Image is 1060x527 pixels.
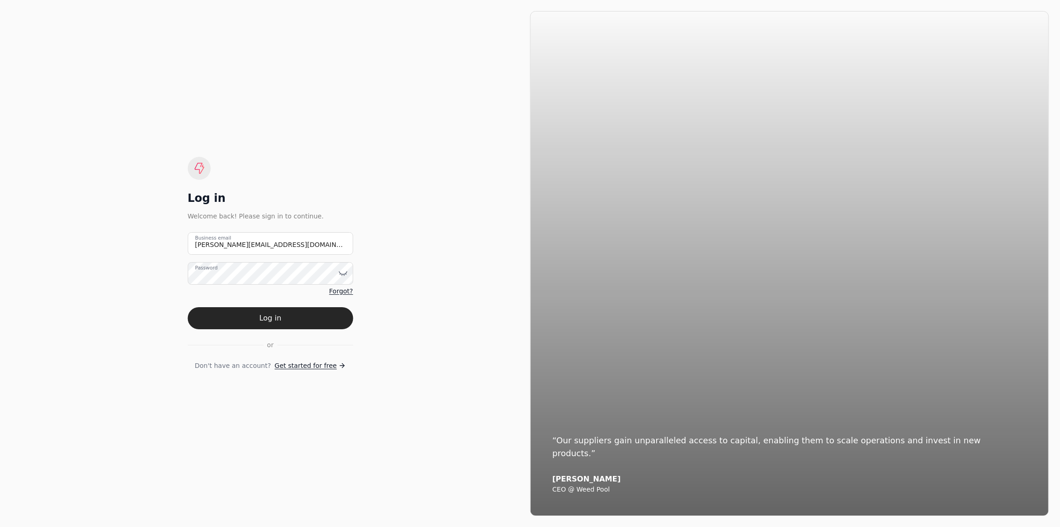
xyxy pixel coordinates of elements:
[267,340,273,350] span: or
[187,211,353,221] div: Welcome back! Please sign in to continue.
[552,434,1026,460] div: “Our suppliers gain unparalleled access to capital, enabling them to scale operations and invest ...
[195,234,231,241] label: Business email
[187,191,353,206] div: Log in
[552,475,1026,484] div: [PERSON_NAME]
[329,286,353,296] a: Forgot?
[195,264,217,271] label: Password
[195,361,271,371] span: Don't have an account?
[275,361,346,371] a: Get started for free
[187,307,353,329] button: Log in
[552,486,1026,494] div: CEO @ Weed Pool
[275,361,337,371] span: Get started for free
